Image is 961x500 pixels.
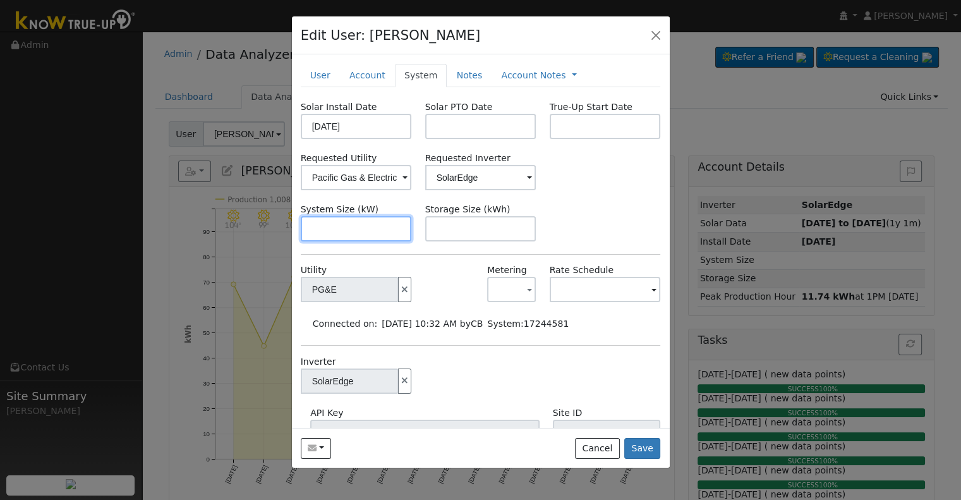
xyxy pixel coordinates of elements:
button: cbatty2@gmail.com [301,438,332,460]
button: Disconnect Solar [398,369,412,394]
label: Requested Inverter [425,152,536,165]
h4: Edit User: [PERSON_NAME] [301,25,481,46]
a: System [395,64,447,87]
label: Inverter [301,355,336,369]
span: 17244581 [524,319,569,329]
td: [DATE] 10:32 AM by [380,315,485,332]
td: System: [485,315,571,332]
button: Disconnect Utility [398,277,412,302]
a: Account [340,64,395,87]
label: Storage Size (kWh) [425,203,511,216]
label: Solar Install Date [301,101,377,114]
input: Select an Inverter [425,165,536,190]
label: Utility [301,264,327,277]
a: User [301,64,340,87]
input: Select an Inverter [301,369,399,394]
td: Connected on: [310,315,380,332]
label: True-Up Start Date [550,101,632,114]
label: Metering [487,264,527,277]
button: Save [624,438,661,460]
a: Account Notes [501,69,565,82]
label: Solar PTO Date [425,101,493,114]
label: API Key [310,406,343,420]
label: Requested Utility [301,152,412,165]
span: Cheryl Batty [471,319,483,329]
input: Select a Utility [301,277,399,302]
input: Select a Utility [301,165,412,190]
a: Notes [447,64,492,87]
label: Site ID [553,406,583,420]
label: System Size (kW) [301,203,378,216]
button: Cancel [575,438,620,460]
label: H2EV2AN [550,264,613,277]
